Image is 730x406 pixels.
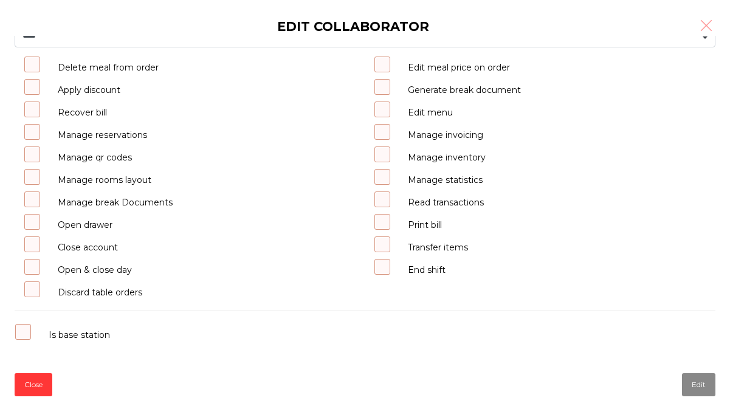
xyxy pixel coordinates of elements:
[387,150,486,165] label: Manage inventory
[387,172,483,188] label: Manage statistics
[15,373,52,396] button: Close
[387,217,442,233] label: Print bill
[36,284,142,300] label: Discard table orders
[387,105,453,120] label: Edit menu
[36,150,132,165] label: Manage qr codes
[387,239,468,255] label: Transfer items
[36,239,118,255] label: Close account
[387,127,483,143] label: Manage invoicing
[36,127,147,143] label: Manage reservations
[387,262,446,278] label: End shift
[36,105,107,120] label: Recover bill
[387,194,484,210] label: Read transactions
[36,60,159,75] label: Delete meal from order
[387,60,510,75] label: Edit meal price on order
[387,82,521,98] label: Generate break document
[36,217,112,233] label: Open drawer
[36,82,120,98] label: Apply discount
[27,327,110,343] label: Is base station
[36,172,151,188] label: Manage rooms layout
[277,18,429,36] h4: Edit Collaborator
[36,262,132,278] label: Open & close day
[36,194,173,210] label: Manage break Documents
[682,373,715,396] button: Edit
